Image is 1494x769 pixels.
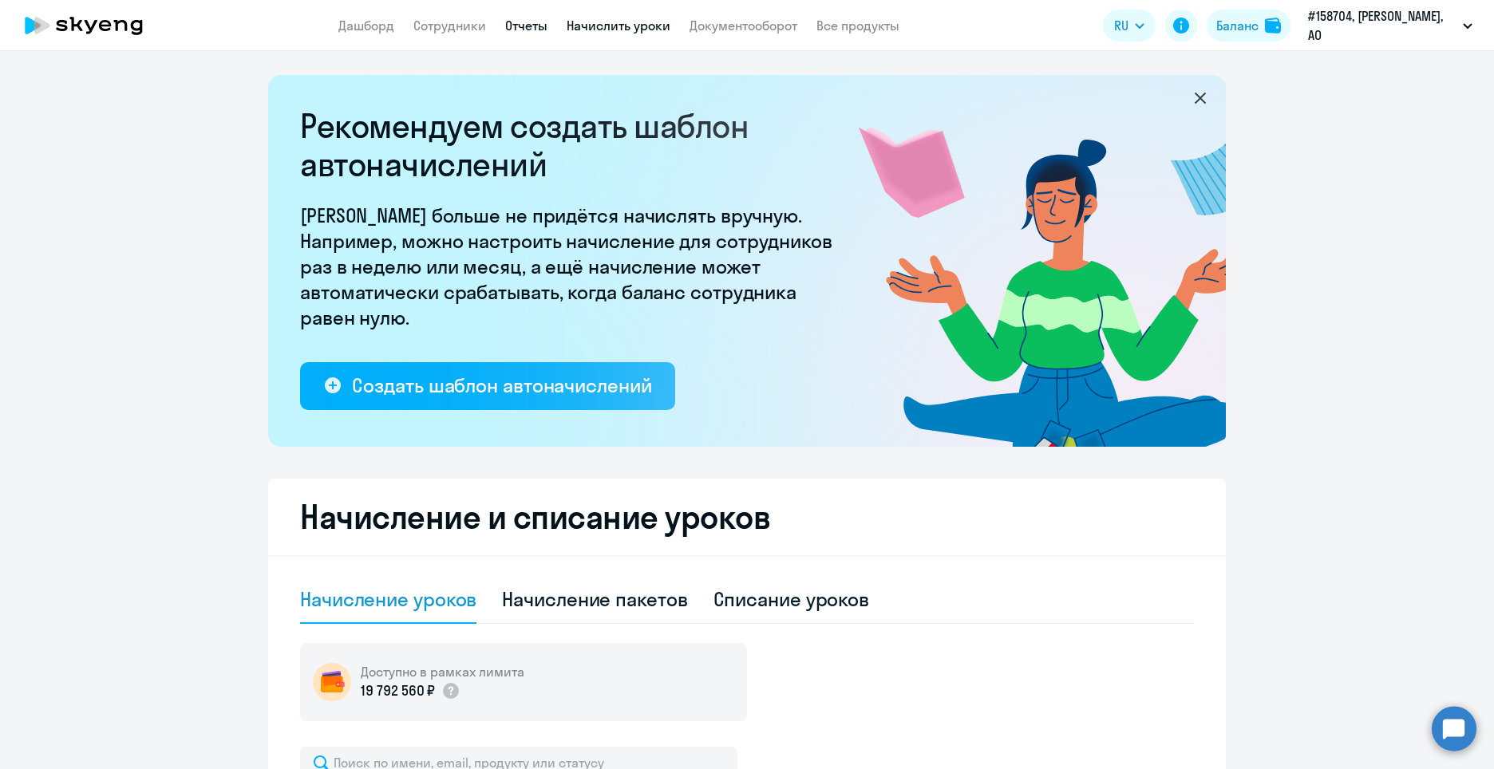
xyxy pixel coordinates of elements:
p: #158704, [PERSON_NAME], АО [1308,6,1456,45]
span: RU [1114,16,1128,35]
button: RU [1103,10,1156,41]
h5: Доступно в рамках лимита [361,663,524,680]
a: Начислить уроки [567,18,670,34]
div: Начисление пакетов [502,586,687,612]
a: Сотрудники [413,18,486,34]
button: Создать шаблон автоначислений [300,362,675,410]
div: Начисление уроков [300,586,476,612]
div: Баланс [1216,16,1259,35]
p: [PERSON_NAME] больше не придётся начислять вручную. Например, можно настроить начисление для сотр... [300,203,843,330]
a: Документооборот [690,18,797,34]
h2: Начисление и списание уроков [300,498,1194,536]
img: balance [1265,18,1281,34]
div: Списание уроков [713,586,870,612]
div: Создать шаблон автоначислений [352,373,651,398]
a: Дашборд [338,18,394,34]
h2: Рекомендуем создать шаблон автоначислений [300,107,843,183]
button: #158704, [PERSON_NAME], АО [1300,6,1480,45]
a: Все продукты [816,18,899,34]
button: Балансbalance [1207,10,1290,41]
a: Отчеты [505,18,547,34]
p: 19 792 560 ₽ [361,680,435,701]
img: wallet-circle.png [313,663,351,701]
